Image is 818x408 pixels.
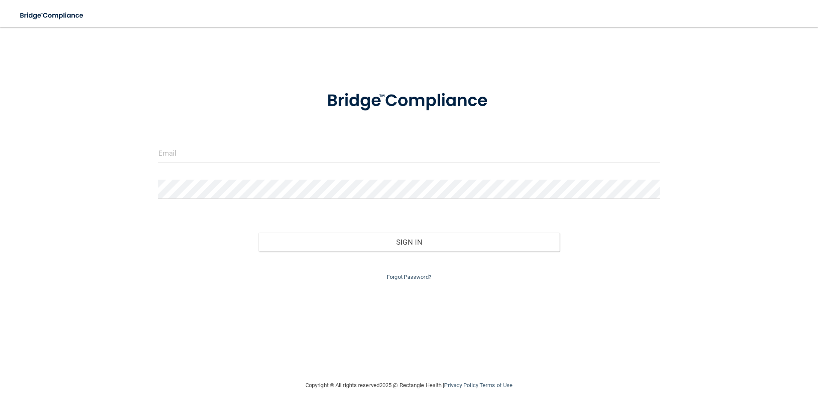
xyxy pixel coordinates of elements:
[480,382,513,388] a: Terms of Use
[387,274,431,280] a: Forgot Password?
[253,372,565,399] div: Copyright © All rights reserved 2025 @ Rectangle Health | |
[258,233,560,251] button: Sign In
[444,382,478,388] a: Privacy Policy
[158,144,660,163] input: Email
[309,79,509,123] img: bridge_compliance_login_screen.278c3ca4.svg
[13,7,92,24] img: bridge_compliance_login_screen.278c3ca4.svg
